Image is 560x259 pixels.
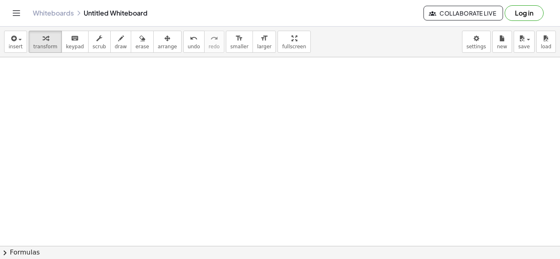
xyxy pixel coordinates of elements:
[518,44,530,50] span: save
[33,44,57,50] span: transform
[209,44,220,50] span: redo
[10,7,23,20] button: Toggle navigation
[71,34,79,43] i: keyboard
[235,34,243,43] i: format_size
[204,31,224,53] button: redoredo
[492,31,512,53] button: new
[153,31,182,53] button: arrange
[257,44,271,50] span: larger
[33,9,74,17] a: Whiteboards
[9,44,23,50] span: insert
[66,44,84,50] span: keypad
[88,31,111,53] button: scrub
[505,5,544,21] button: Log in
[210,34,218,43] i: redo
[260,34,268,43] i: format_size
[497,44,507,50] span: new
[253,31,276,53] button: format_sizelarger
[93,44,106,50] span: scrub
[4,31,27,53] button: insert
[188,44,200,50] span: undo
[131,31,153,53] button: erase
[467,44,486,50] span: settings
[536,31,556,53] button: load
[110,31,132,53] button: draw
[514,31,535,53] button: save
[183,31,205,53] button: undoundo
[29,31,62,53] button: transform
[115,44,127,50] span: draw
[226,31,253,53] button: format_sizesmaller
[158,44,177,50] span: arrange
[135,44,149,50] span: erase
[423,6,503,20] button: Collaborate Live
[430,9,496,17] span: Collaborate Live
[462,31,491,53] button: settings
[61,31,89,53] button: keyboardkeypad
[282,44,306,50] span: fullscreen
[190,34,198,43] i: undo
[541,44,551,50] span: load
[278,31,310,53] button: fullscreen
[230,44,248,50] span: smaller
